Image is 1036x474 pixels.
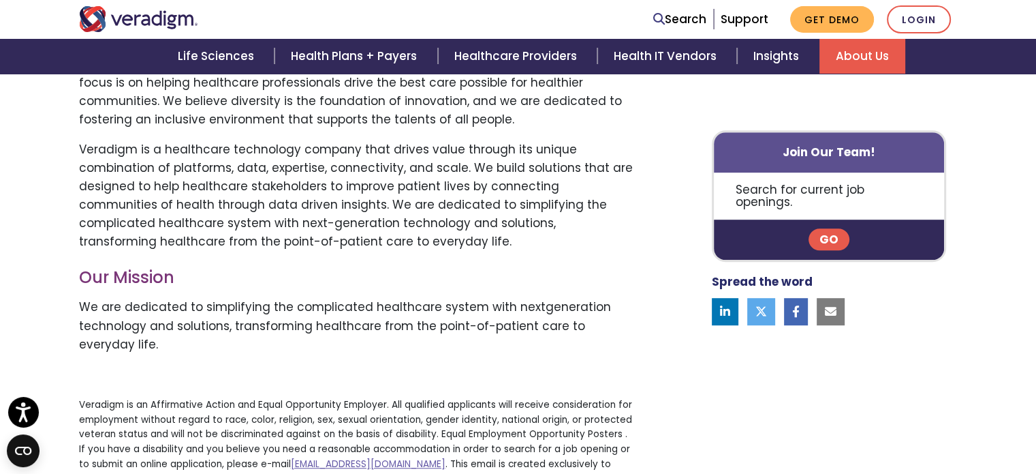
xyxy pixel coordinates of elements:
a: Get Demo [790,6,874,33]
strong: Join Our Team! [783,144,875,160]
a: [EMAIL_ADDRESS][DOMAIN_NAME] [291,458,445,471]
img: Veradigm logo [79,6,198,32]
p: Veradigm is an organization comprising of passionate and energetic people whose everyday focus is... [79,55,635,130]
a: Health Plans + Payers [274,39,437,74]
a: Search [653,10,706,29]
a: About Us [819,39,905,74]
p: We are dedicated to simplifying the complicated healthcare system with nextgeneration technology ... [79,298,635,354]
a: Life Sciences [161,39,274,74]
p: Search for current job openings. [714,173,945,220]
a: Login [887,5,951,33]
strong: Spread the word [712,274,813,291]
button: Open CMP widget [7,434,40,467]
a: Healthcare Providers [438,39,597,74]
a: Support [721,11,768,27]
a: Insights [737,39,819,74]
h3: Our Mission [79,268,635,288]
a: Health IT Vendors [597,39,737,74]
a: Go [809,229,849,251]
p: Veradigm is a healthcare technology company that drives value through its unique combination of p... [79,140,635,252]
